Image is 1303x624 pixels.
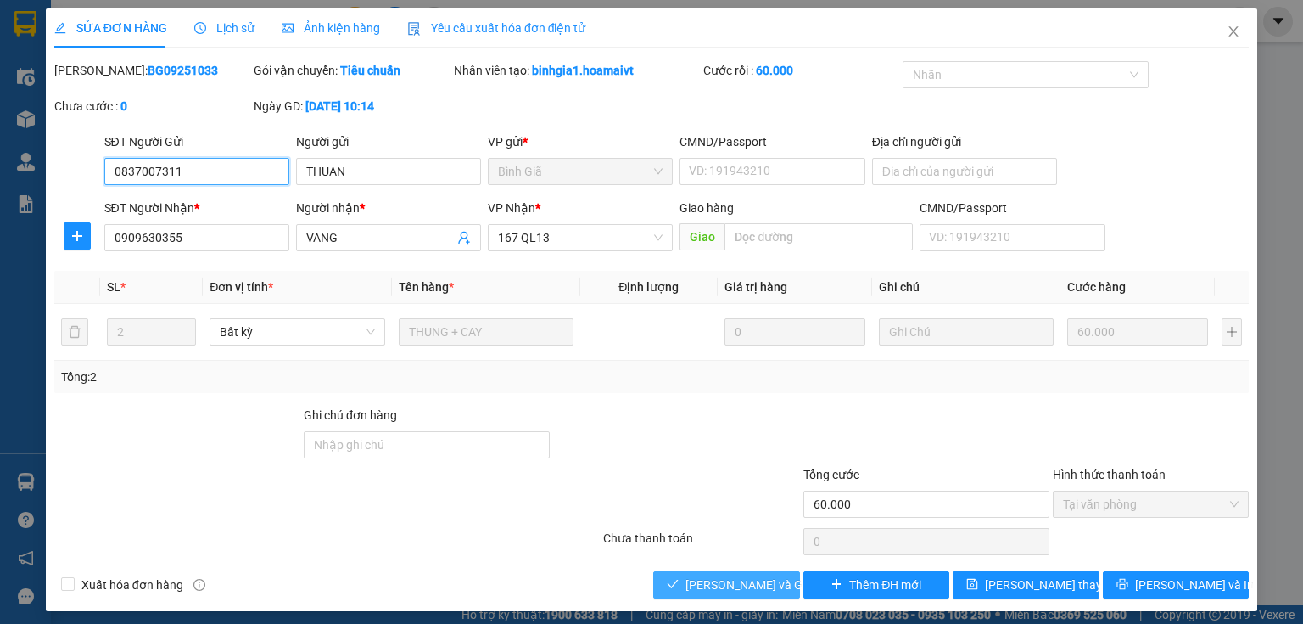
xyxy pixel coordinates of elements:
div: 30.000 [13,110,136,130]
span: Định lượng [618,280,679,294]
span: edit [54,22,66,34]
span: user-add [457,231,471,245]
span: Yêu cầu xuất hóa đơn điện tử [407,21,586,35]
span: [PERSON_NAME] và Giao hàng [685,576,848,594]
span: Bình Giã [498,159,663,184]
span: Thêm ĐH mới [849,576,921,594]
span: Bất kỳ [220,319,374,345]
input: 0 [1067,318,1208,346]
input: Ghi Chú [879,318,1054,346]
div: Người nhận [296,199,481,217]
span: printer [1116,578,1128,592]
span: Giao [679,223,724,250]
b: binhgia1.hoamaivt [532,64,634,77]
span: Ảnh kiện hàng [282,21,380,35]
b: Tiêu chuẩn [340,64,400,77]
button: save[PERSON_NAME] thay đổi [953,571,1099,599]
button: plus [64,222,91,250]
span: clock-circle [194,22,206,34]
span: plus [830,578,842,592]
button: plus [1222,318,1242,346]
div: Gói vận chuyển: [254,61,450,80]
b: 60.000 [756,64,793,77]
img: icon [407,22,421,36]
div: VP gửi [488,132,673,151]
span: Tại văn phòng [1063,492,1239,517]
div: Người gửi [296,132,481,151]
div: duyen [145,55,264,76]
span: Xuất hóa đơn hàng [75,576,190,594]
button: delete [61,318,88,346]
div: Tổng: 2 [61,368,504,386]
span: Đơn vị tính [210,280,273,294]
span: VP Nhận [488,201,535,215]
div: 0986907931 [14,55,133,79]
b: 0 [120,99,127,113]
div: Địa chỉ người gửi [872,132,1057,151]
div: [PERSON_NAME]: [54,61,250,80]
span: Lịch sử [194,21,254,35]
div: 167 QL13 [14,14,133,35]
button: plusThêm ĐH mới [803,571,950,599]
input: VD: Bàn, Ghế [399,318,573,346]
span: check [667,578,679,592]
b: BG09251033 [148,64,218,77]
span: [PERSON_NAME] thay đổi [985,576,1121,594]
span: plus [64,229,90,243]
div: Chưa thanh toán [601,529,801,559]
span: Tên hàng [399,280,454,294]
span: Gửi: [14,16,41,34]
div: Chưa cước : [54,97,250,115]
th: Ghi chú [872,271,1060,304]
div: Ngày GD: [254,97,450,115]
button: Close [1210,8,1257,56]
div: CMND/Passport [920,199,1104,217]
div: CMND/Passport [679,132,864,151]
label: Ghi chú đơn hàng [304,408,397,422]
label: Hình thức thanh toán [1053,468,1166,481]
span: Nhận: [145,16,186,34]
div: Hàng Bà Rịa [145,14,264,55]
span: [PERSON_NAME] và In [1135,576,1254,594]
div: Nhân viên tạo: [454,61,700,80]
span: Tổng cước [803,468,859,481]
button: printer[PERSON_NAME] và In [1103,571,1250,599]
div: SĐT Người Gửi [104,132,289,151]
button: check[PERSON_NAME] và Giao hàng [653,571,800,599]
div: 0963227705 [145,76,264,99]
span: close [1227,25,1240,38]
span: save [966,578,978,592]
span: info-circle [193,579,205,591]
input: Địa chỉ của người gửi [872,158,1057,185]
input: Dọc đường [724,223,913,250]
span: SL [107,280,120,294]
span: picture [282,22,294,34]
input: Ghi chú đơn hàng [304,431,550,458]
b: [DATE] 10:14 [305,99,374,113]
span: R : [13,111,29,129]
span: Giá trị hàng [724,280,787,294]
span: 167 QL13 [498,225,663,250]
div: Cước rồi : [703,61,899,80]
div: SĐT Người Nhận [104,199,289,217]
span: SỬA ĐƠN HÀNG [54,21,167,35]
div: thuong [14,35,133,55]
input: 0 [724,318,865,346]
span: Giao hàng [679,201,734,215]
span: Cước hàng [1067,280,1126,294]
